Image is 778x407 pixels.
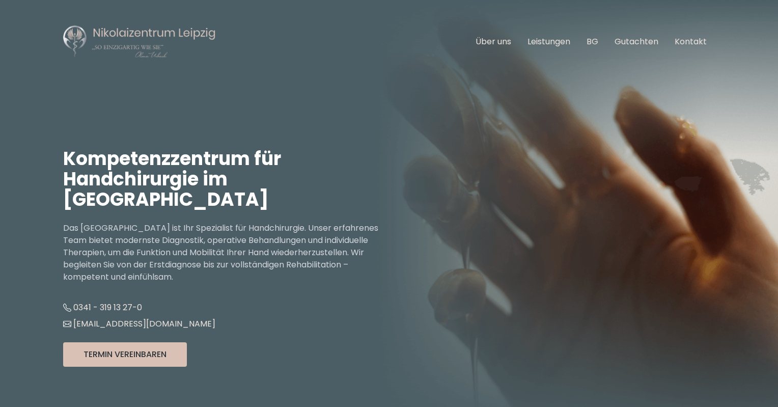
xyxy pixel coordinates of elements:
img: Nikolaizentrum Leipzig Logo [63,24,216,59]
button: Termin Vereinbaren [63,342,187,367]
a: Gutachten [615,36,658,47]
a: 0341 - 319 13 27-0 [63,302,142,313]
a: [EMAIL_ADDRESS][DOMAIN_NAME] [63,318,215,330]
a: BG [587,36,598,47]
a: Leistungen [527,36,570,47]
a: Über uns [476,36,511,47]
h1: Kompetenzzentrum für Handchirurgie im [GEOGRAPHIC_DATA] [63,149,389,210]
p: Das [GEOGRAPHIC_DATA] ist Ihr Spezialist für Handchirurgie. Unser erfahrenes Team bietet modernst... [63,222,389,283]
a: Kontakt [675,36,707,47]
